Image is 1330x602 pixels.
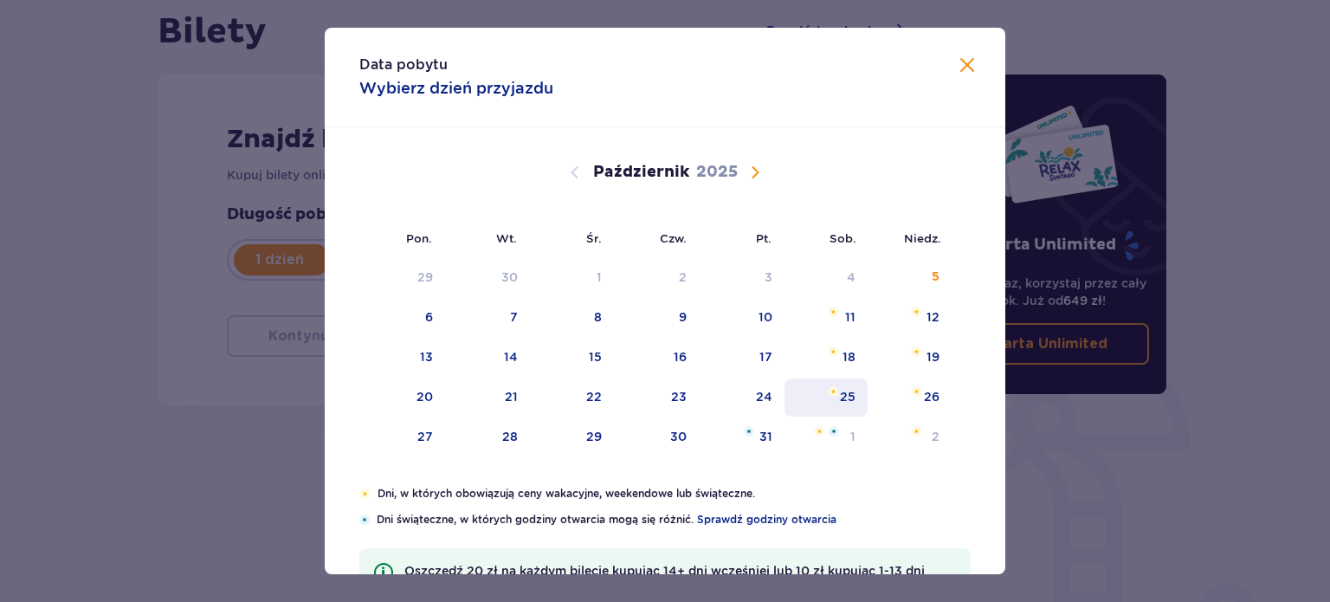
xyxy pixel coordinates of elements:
div: 20 [416,388,433,405]
div: 23 [671,388,687,405]
small: Sob. [830,231,856,245]
div: 21 [505,388,518,405]
td: wtorek, 7 października 2025 [445,299,531,337]
td: środa, 22 października 2025 [530,379,614,417]
p: Data pobytu [359,55,448,74]
p: Dni, w których obowiązują ceny wakacyjne, weekendowe lub świąteczne. [378,486,971,502]
td: sobota, 25 października 2025 [784,379,868,417]
td: Data niedostępna. piątek, 3 października 2025 [699,259,784,297]
td: Data niedostępna. niedziela, 5 października 2025 [868,259,952,297]
img: Pomarańczowa gwiazdka [828,307,839,317]
div: 30 [501,269,518,286]
img: Pomarańczowa gwiazdka [911,386,922,397]
td: sobota, 1 listopada 2025 [784,418,868,456]
td: czwartek, 30 października 2025 [614,418,700,456]
td: wtorek, 28 października 2025 [445,418,531,456]
div: 17 [759,348,772,366]
div: 1 [850,428,855,445]
img: Pomarańczowa gwiazdka [911,426,922,437]
td: poniedziałek, 13 października 2025 [359,339,445,377]
img: Niebieska gwiazdka [359,515,370,525]
div: 18 [843,348,855,366]
div: 30 [670,428,687,445]
td: niedziela, 2 listopada 2025 [868,418,952,456]
td: poniedziałek, 6 października 2025 [359,299,445,337]
td: Data niedostępna. sobota, 4 października 2025 [784,259,868,297]
p: Październik [593,162,689,183]
div: 25 [840,388,855,405]
div: 4 [847,269,855,286]
td: Data niedostępna. wtorek, 30 września 2025 [445,259,531,297]
td: piątek, 24 października 2025 [699,379,784,417]
td: poniedziałek, 20 października 2025 [359,379,445,417]
div: 2 [679,269,687,286]
button: Poprzedni miesiąc [565,162,585,183]
small: Śr. [586,231,602,245]
div: 29 [586,428,602,445]
button: Zamknij [957,55,978,77]
td: środa, 29 października 2025 [530,418,614,456]
a: Sprawdź godziny otwarcia [697,512,836,528]
td: wtorek, 14 października 2025 [445,339,531,377]
div: 9 [679,308,687,326]
img: Pomarańczowa gwiazdka [828,386,839,397]
td: niedziela, 12 października 2025 [868,299,952,337]
small: Czw. [660,231,687,245]
div: 14 [504,348,518,366]
img: Pomarańczowa gwiazdka [828,346,839,357]
p: 2025 [696,162,738,183]
td: poniedziałek, 27 października 2025 [359,418,445,456]
div: 24 [756,388,772,405]
p: Wybierz dzień przyjazdu [359,78,553,99]
div: 22 [586,388,602,405]
td: czwartek, 23 października 2025 [614,379,700,417]
td: piątek, 17 października 2025 [699,339,784,377]
td: sobota, 11 października 2025 [784,299,868,337]
div: 29 [417,269,433,286]
button: Następny miesiąc [745,162,765,183]
td: środa, 15 października 2025 [530,339,614,377]
td: wtorek, 21 października 2025 [445,379,531,417]
div: 27 [417,428,433,445]
div: 1 [597,269,602,286]
div: 8 [594,308,602,326]
img: Pomarańczowa gwiazdka [814,426,825,437]
td: piątek, 10 października 2025 [699,299,784,337]
img: Niebieska gwiazdka [744,426,754,437]
img: Niebieska gwiazdka [829,426,839,437]
td: Data niedostępna. czwartek, 2 października 2025 [614,259,700,297]
div: 2 [932,428,939,445]
div: 13 [420,348,433,366]
div: 5 [932,269,939,286]
small: Wt. [496,231,517,245]
td: czwartek, 9 października 2025 [614,299,700,337]
td: sobota, 18 października 2025 [784,339,868,377]
img: Pomarańczowa gwiazdka [911,346,922,357]
div: 31 [759,428,772,445]
img: Pomarańczowa gwiazdka [359,489,371,499]
small: Niedz. [904,231,941,245]
td: niedziela, 19 października 2025 [868,339,952,377]
p: Dni świąteczne, w których godziny otwarcia mogą się różnić. [377,512,971,528]
div: 28 [502,428,518,445]
div: 7 [510,308,518,326]
div: 3 [765,269,772,286]
small: Pon. [406,231,432,245]
div: 26 [924,388,939,405]
div: 12 [926,308,939,326]
div: 10 [759,308,772,326]
div: 19 [926,348,939,366]
div: 16 [674,348,687,366]
td: czwartek, 16 października 2025 [614,339,700,377]
small: Pt. [756,231,772,245]
td: piątek, 31 października 2025 [699,418,784,456]
div: 11 [845,308,855,326]
td: Data niedostępna. środa, 1 października 2025 [530,259,614,297]
td: środa, 8 października 2025 [530,299,614,337]
p: Oszczędź 20 zł na każdym bilecie kupując 14+ dni wcześniej lub 10 zł kupując 1-13 dni wcześniej! [404,562,957,597]
div: 15 [589,348,602,366]
td: Data niedostępna. poniedziałek, 29 września 2025 [359,259,445,297]
img: Pomarańczowa gwiazdka [911,307,922,317]
div: 6 [425,308,433,326]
